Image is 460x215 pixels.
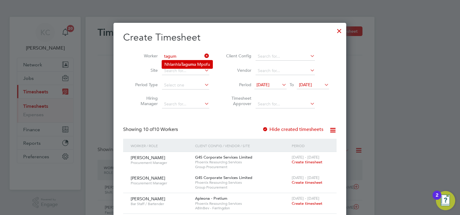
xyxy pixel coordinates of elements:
label: Period [224,82,251,87]
div: Period [290,139,331,153]
li: Nhlanhla a Mpofu [162,60,213,68]
label: Client Config [224,53,251,59]
span: Create timesheet [292,159,322,165]
input: Search for... [162,52,209,61]
input: Select one [162,81,209,89]
input: Search for... [162,67,209,75]
span: [DATE] - [DATE] [292,196,319,201]
span: [DATE] - [DATE] [292,175,319,180]
input: Search for... [256,67,315,75]
span: Create timesheet [292,180,322,185]
label: Vendor [224,68,251,73]
span: Bar Staff / Bartender [131,201,191,206]
span: [DATE] - [DATE] [292,155,319,160]
div: Showing [123,126,179,133]
b: Tagum [181,62,194,67]
span: Group Procurement [195,165,289,169]
span: Phoenix Resourcing Services [195,201,289,206]
span: [DATE] [256,82,269,87]
span: ABInBev - Farringdon [195,206,289,210]
input: Search for... [256,52,315,61]
span: 10 Workers [143,126,178,132]
span: Phoenix Resourcing Services [195,180,289,185]
div: Worker / Role [129,139,194,153]
span: [PERSON_NAME] [131,196,165,201]
label: Worker [131,53,158,59]
span: Apleona - Pretium [195,196,227,201]
span: Group Procurement [195,185,289,190]
h2: Create Timesheet [123,31,337,44]
span: [DATE] [299,82,312,87]
span: [PERSON_NAME] [131,175,165,181]
span: 10 of [143,126,154,132]
span: Phoenix Resourcing Services [195,160,289,165]
label: Hiring Manager [131,95,158,106]
input: Search for... [162,100,209,108]
span: Procurement Manager [131,181,191,186]
span: G4S Corporate Services Limited [195,175,252,180]
div: 2 [436,195,438,203]
span: To [288,81,296,89]
span: G4S Corporate Services Limited [195,155,252,160]
span: Procurement Manager [131,160,191,165]
label: Period Type [131,82,158,87]
label: Timesheet Approver [224,95,251,106]
label: Hide created timesheets [262,126,323,132]
div: Client Config / Vendor / Site [194,139,290,153]
span: [PERSON_NAME] [131,155,165,160]
span: Create timesheet [292,201,322,206]
button: Open Resource Center, 2 new notifications [436,191,455,210]
input: Search for... [256,100,315,108]
label: Site [131,68,158,73]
